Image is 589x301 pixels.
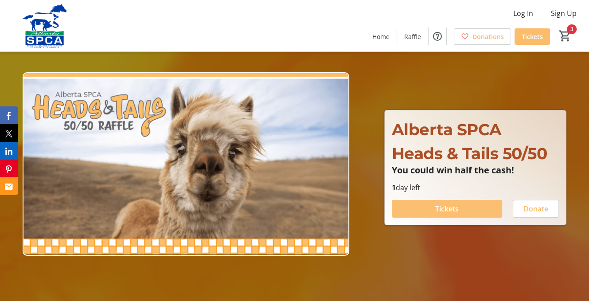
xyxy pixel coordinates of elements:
[454,28,511,45] a: Donations
[523,203,548,214] span: Donate
[404,32,421,41] span: Raffle
[557,28,573,44] button: Cart
[392,144,547,163] span: Heads & Tails 50/50
[23,72,349,256] img: Campaign CTA Media Photo
[506,6,540,20] button: Log In
[392,200,502,218] button: Tickets
[392,120,502,139] span: Alberta SPCA
[392,165,559,175] p: You could win half the cash!
[429,27,446,45] button: Help
[5,4,84,48] img: Alberta SPCA's Logo
[397,28,428,45] a: Raffle
[392,182,559,193] p: day left
[544,6,584,20] button: Sign Up
[513,200,559,218] button: Donate
[513,8,533,19] span: Log In
[551,8,577,19] span: Sign Up
[515,28,550,45] a: Tickets
[372,32,390,41] span: Home
[392,183,396,192] span: 1
[365,28,397,45] a: Home
[522,32,543,41] span: Tickets
[435,203,459,214] span: Tickets
[472,32,504,41] span: Donations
